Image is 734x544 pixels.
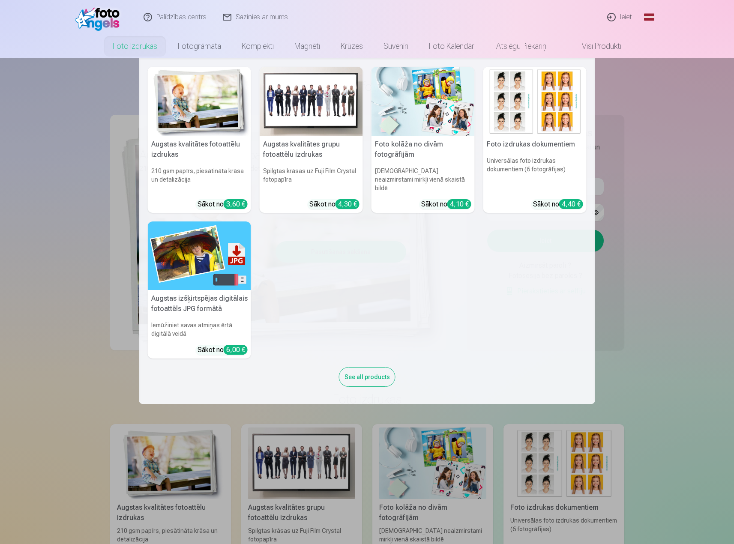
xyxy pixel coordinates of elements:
[284,34,330,58] a: Magnēti
[421,199,471,209] div: Sākot no
[330,34,373,58] a: Krūzes
[260,163,363,196] h6: Spilgtas krāsas uz Fuji Film Crystal fotopapīra
[339,372,395,381] a: See all products
[533,199,583,209] div: Sākot no
[148,163,251,196] h6: 210 gsm papīrs, piesātināta krāsa un detalizācija
[419,34,486,58] a: Foto kalendāri
[371,67,475,136] img: Foto kolāža no divām fotogrāfijām
[148,290,251,317] h5: Augstas izšķirtspējas digitālais fotoattēls JPG formātā
[224,345,248,355] div: 6,00 €
[373,34,419,58] a: Suvenīri
[168,34,231,58] a: Fotogrāmata
[339,367,395,387] div: See all products
[148,67,251,213] a: Augstas kvalitātes fotoattēlu izdrukasAugstas kvalitātes fotoattēlu izdrukas210 gsm papīrs, piesā...
[148,67,251,136] img: Augstas kvalitātes fotoattēlu izdrukas
[148,317,251,341] h6: Iemūžiniet savas atmiņas ērtā digitālā veidā
[447,199,471,209] div: 4,10 €
[148,221,251,359] a: Augstas izšķirtspējas digitālais fotoattēls JPG formātāAugstas izšķirtspējas digitālais fotoattēl...
[148,221,251,290] img: Augstas izšķirtspējas digitālais fotoattēls JPG formātā
[559,199,583,209] div: 4,40 €
[102,34,168,58] a: Foto izdrukas
[483,67,587,213] a: Foto izdrukas dokumentiemFoto izdrukas dokumentiemUniversālas foto izdrukas dokumentiem (6 fotogr...
[483,136,587,153] h5: Foto izdrukas dokumentiem
[483,67,587,136] img: Foto izdrukas dokumentiem
[75,3,124,31] img: /fa1
[309,199,360,209] div: Sākot no
[231,34,284,58] a: Komplekti
[148,136,251,163] h5: Augstas kvalitātes fotoattēlu izdrukas
[371,136,475,163] h5: Foto kolāža no divām fotogrāfijām
[486,34,558,58] a: Atslēgu piekariņi
[483,153,587,196] h6: Universālas foto izdrukas dokumentiem (6 fotogrāfijas)
[260,136,363,163] h5: Augstas kvalitātes grupu fotoattēlu izdrukas
[336,199,360,209] div: 4,30 €
[260,67,363,136] img: Augstas kvalitātes grupu fotoattēlu izdrukas
[224,199,248,209] div: 3,60 €
[558,34,632,58] a: Visi produkti
[198,199,248,209] div: Sākot no
[371,163,475,196] h6: [DEMOGRAPHIC_DATA] neaizmirstami mirkļi vienā skaistā bildē
[198,345,248,355] div: Sākot no
[371,67,475,213] a: Foto kolāža no divām fotogrāfijāmFoto kolāža no divām fotogrāfijām[DEMOGRAPHIC_DATA] neaizmirstam...
[260,67,363,213] a: Augstas kvalitātes grupu fotoattēlu izdrukasAugstas kvalitātes grupu fotoattēlu izdrukasSpilgtas ...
